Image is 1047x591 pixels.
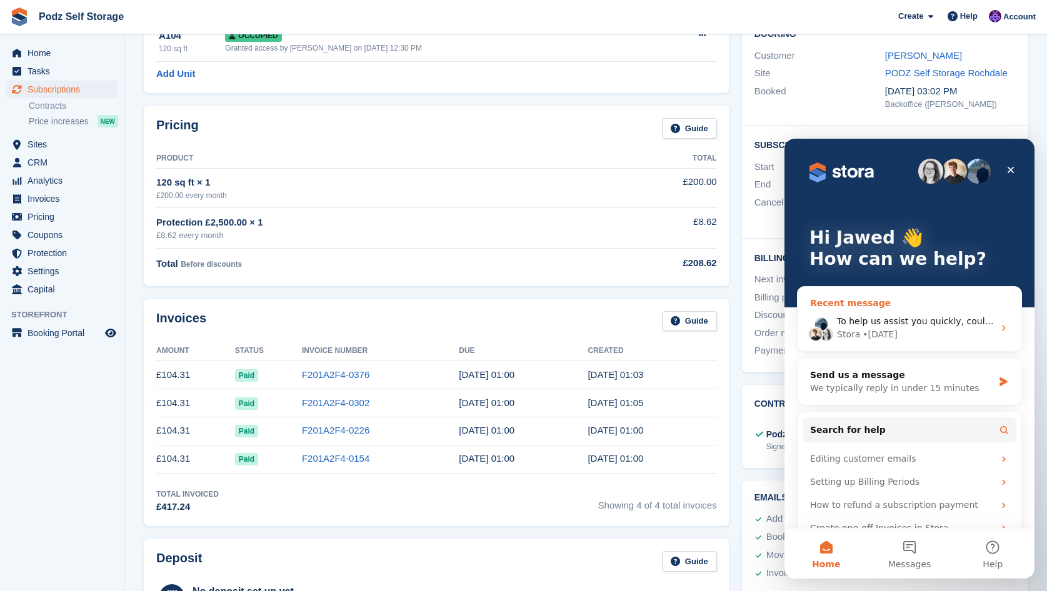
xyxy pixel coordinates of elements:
span: Help [198,421,218,430]
a: F201A2F4-0376 [302,369,369,380]
div: £417.24 [156,500,219,514]
time: 2025-09-23 00:00:00 UTC [459,369,514,380]
div: Customer [754,49,885,63]
div: 120 sq ft × 1 [156,176,581,190]
span: Paid [235,397,258,410]
td: £8.62 [581,208,716,249]
span: Coupons [28,226,103,244]
a: F201A2F4-0302 [302,397,369,408]
iframe: Intercom live chat [784,139,1034,579]
div: £8.62 every month [156,229,581,242]
div: Setting up Billing Periods [18,332,232,355]
a: menu [6,262,118,280]
th: Total [581,149,716,169]
a: F201A2F4-0226 [302,425,369,435]
h2: Booking [754,29,1016,39]
div: Setting up Billing Periods [26,337,209,350]
a: menu [6,136,118,153]
td: £200.00 [581,168,716,207]
div: NEW [98,115,118,127]
div: Billing period [754,291,885,305]
div: Podz Self Storage Terms and Conditions [766,428,935,441]
span: Sites [28,136,103,153]
td: £104.31 [156,417,235,445]
time: 2025-07-22 00:00:25 UTC [588,425,643,435]
img: stora-icon-8386f47178a22dfd0bd8f6a31ec36ba5ce8667c1dd55bd0f319d3a0aa187defe.svg [10,7,29,26]
time: 2025-06-22 00:00:44 UTC [588,453,643,464]
div: Cancel reason [754,196,885,224]
a: menu [6,190,118,207]
a: menu [6,44,118,62]
div: How to refund a subscription payment [18,355,232,378]
div: £208.62 [581,256,716,271]
span: Before discounts [181,260,242,269]
div: End [754,177,885,192]
div: Close [215,20,238,42]
div: Create one-off Invoices in Stora [26,383,209,396]
a: Guide [662,551,717,572]
td: £104.31 [156,389,235,417]
span: Analytics [28,172,103,189]
div: £200.00 every month [156,190,581,201]
div: Site [754,66,885,81]
time: 2025-08-23 00:00:00 UTC [459,397,514,408]
a: menu [6,244,118,262]
h2: Emails [754,493,1016,503]
div: Booked [754,84,885,111]
span: Showing 4 of 4 total invoices [598,489,717,514]
h2: Pricing [156,118,199,139]
th: Product [156,149,581,169]
span: Total [156,258,178,269]
button: Help [167,390,250,440]
div: [DATE] 03:02 PM [885,84,1016,99]
h2: Invoices [156,311,206,332]
span: Invoices [28,190,103,207]
h2: Deposit [156,551,202,572]
time: 2025-06-23 00:00:00 UTC [459,453,514,464]
span: Protection [28,244,103,262]
div: Protection £2,500.00 × 1 [156,216,581,230]
h2: Billing [754,251,1016,264]
time: 2025-08-22 00:05:51 UTC [588,397,643,408]
a: menu [6,281,118,298]
div: Send us a messageWe typically reply in under 15 minutes [13,219,238,267]
span: Help [960,10,978,22]
div: Start [754,160,885,174]
div: Stora [53,189,76,202]
th: Status [235,341,302,361]
div: Payment method [754,344,885,358]
span: Capital [28,281,103,298]
a: [PERSON_NAME] [885,50,962,61]
div: Total Invoiced [156,489,219,500]
th: Due [459,341,588,361]
a: menu [6,62,118,80]
span: Booking Portal [28,324,103,342]
a: menu [6,81,118,98]
span: Storefront [11,309,124,321]
th: Created [588,341,716,361]
span: Paid [235,369,258,382]
td: £104.31 [156,361,235,389]
div: Create one-off Invoices in Stora [18,378,232,401]
a: menu [6,324,118,342]
span: Price increases [29,116,89,127]
a: PODZ Self Storage Rochdale [885,67,1008,78]
time: 2025-09-22 00:03:52 UTC [588,369,643,380]
span: Subscriptions [28,81,103,98]
span: CRM [28,154,103,171]
a: menu [6,208,118,226]
div: Granted access by [PERSON_NAME] on [DATE] 12:30 PM [225,42,659,54]
td: £104.31 [156,445,235,473]
div: Editing customer emails [18,309,232,332]
div: Discount [754,308,885,322]
h2: Contract [754,397,804,418]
